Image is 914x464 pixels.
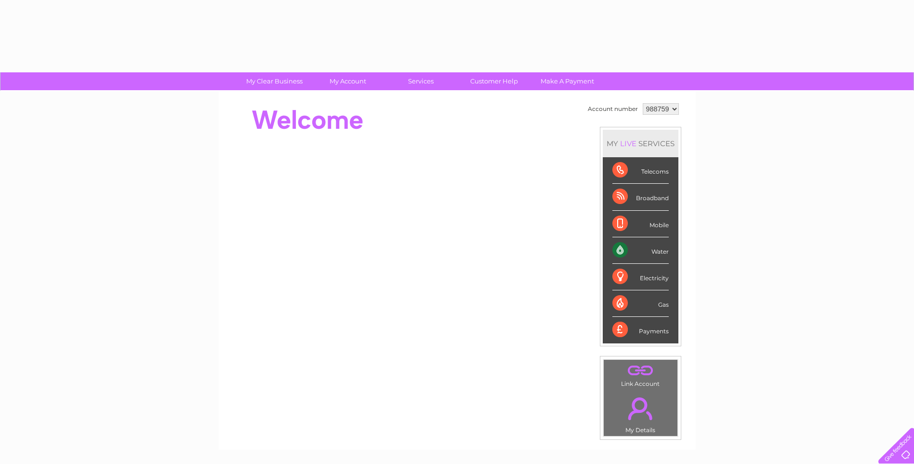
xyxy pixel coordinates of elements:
div: Payments [612,317,669,343]
a: . [606,362,675,379]
td: Link Account [603,359,678,390]
a: Make A Payment [528,72,607,90]
div: Water [612,237,669,264]
a: My Account [308,72,387,90]
div: Telecoms [612,157,669,184]
div: Broadband [612,184,669,210]
div: Electricity [612,264,669,290]
div: Mobile [612,211,669,237]
td: Account number [585,101,640,117]
a: Services [381,72,461,90]
a: My Clear Business [235,72,314,90]
a: Customer Help [454,72,534,90]
a: . [606,392,675,425]
div: Gas [612,290,669,317]
td: My Details [603,389,678,437]
div: LIVE [618,139,638,148]
div: MY SERVICES [603,130,678,157]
